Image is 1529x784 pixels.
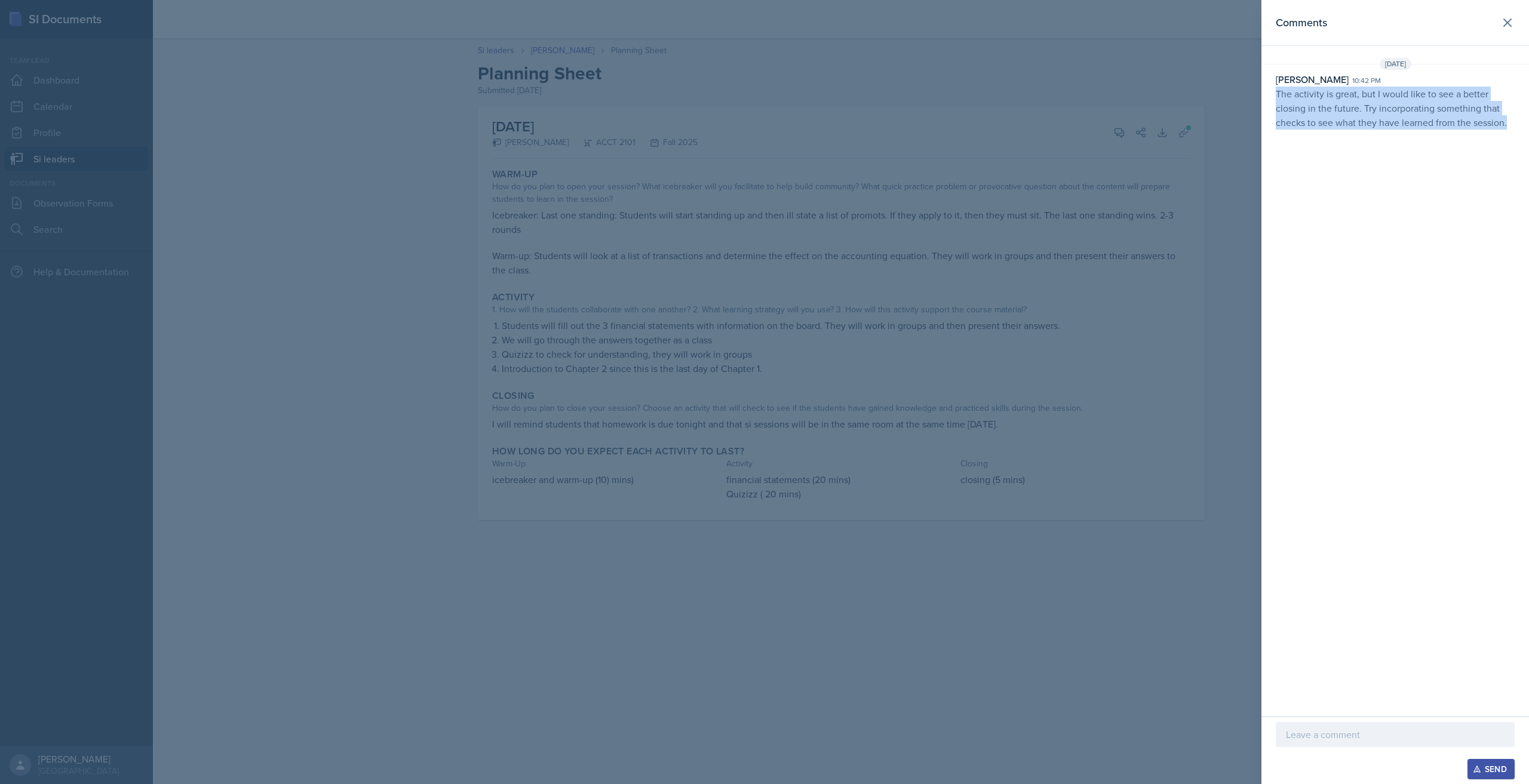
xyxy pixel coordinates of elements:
[1475,764,1507,774] div: Send
[1352,75,1381,86] div: 10:42 pm
[1276,72,1349,87] div: [PERSON_NAME]
[1467,759,1515,779] button: Send
[1276,87,1515,130] p: The activity is great, but I would like to see a better closing in the future. Try incorporating ...
[1276,14,1327,31] h2: Comments
[1380,58,1411,70] span: [DATE]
